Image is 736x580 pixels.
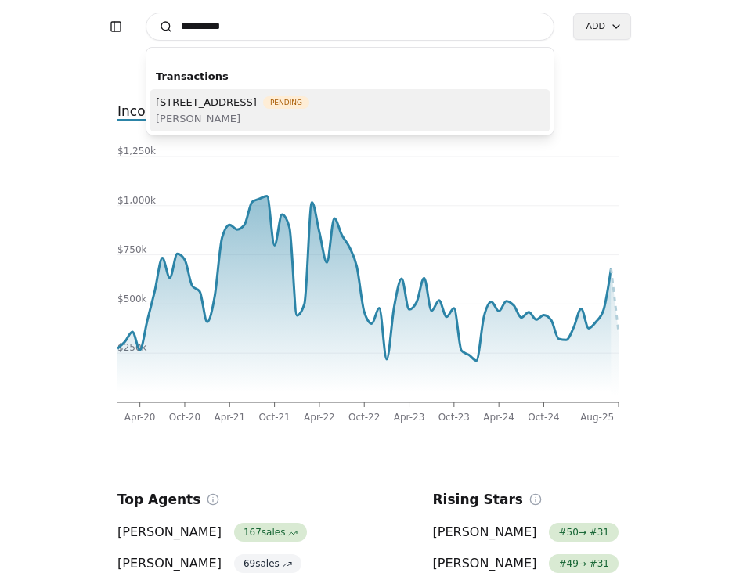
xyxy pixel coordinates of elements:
[433,554,537,573] span: [PERSON_NAME]
[483,412,514,423] tspan: Apr-24
[117,342,147,353] tspan: $250k
[117,294,147,304] tspan: $500k
[117,488,200,510] h2: Top Agents
[156,110,309,127] span: [PERSON_NAME]
[549,523,619,542] span: # 50 → # 31
[234,554,301,573] span: 69 sales
[150,63,550,89] div: Transactions
[304,412,335,423] tspan: Apr-22
[105,97,179,125] button: income
[117,244,147,255] tspan: $750k
[124,412,156,423] tspan: Apr-20
[258,412,290,423] tspan: Oct-21
[528,412,559,423] tspan: Oct-24
[573,13,631,40] button: Add
[117,554,222,573] span: [PERSON_NAME]
[433,488,523,510] h2: Rising Stars
[156,94,257,110] span: [STREET_ADDRESS]
[117,523,222,542] span: [PERSON_NAME]
[549,554,619,573] span: # 49 → # 31
[214,412,245,423] tspan: Apr-21
[117,146,156,157] tspan: $1,250k
[394,412,425,423] tspan: Apr-23
[433,523,537,542] span: [PERSON_NAME]
[169,412,200,423] tspan: Oct-20
[580,412,614,423] tspan: Aug-25
[234,523,307,542] span: 167 sales
[438,412,470,423] tspan: Oct-23
[117,195,156,206] tspan: $1,000k
[348,412,380,423] tspan: Oct-22
[263,96,309,109] span: Pending
[146,60,554,135] div: Suggestions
